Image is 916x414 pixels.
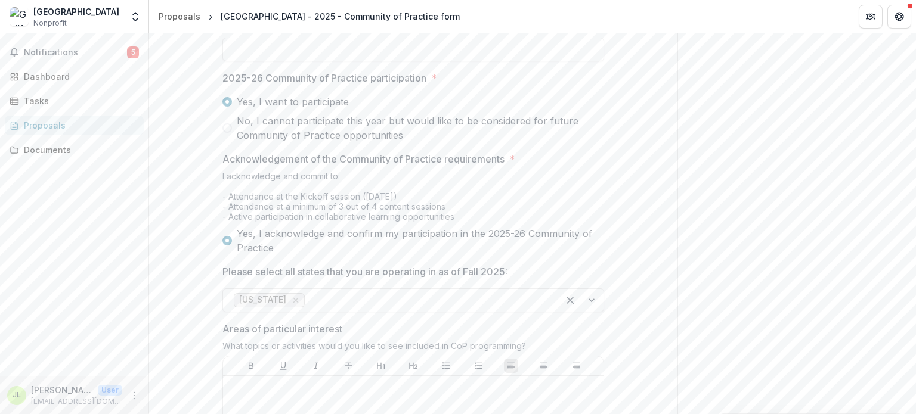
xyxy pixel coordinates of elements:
[569,359,583,373] button: Align Right
[887,5,911,29] button: Get Help
[31,396,122,407] p: [EMAIL_ADDRESS][DOMAIN_NAME]
[536,359,550,373] button: Align Center
[154,8,205,25] a: Proposals
[561,291,580,310] div: Clear selected options
[5,67,144,86] a: Dashboard
[237,95,349,109] span: Yes, I want to participate
[13,391,21,399] div: Jimmy Leak
[127,46,139,58] span: 5
[341,359,355,373] button: Strike
[5,116,144,135] a: Proposals
[290,294,302,306] div: Remove North Carolina
[221,10,460,23] div: [GEOGRAPHIC_DATA] - 2025 - Community of Practice form
[239,295,286,305] span: [US_STATE]
[222,71,426,85] p: 2025-26 Community of Practice participation
[309,359,323,373] button: Italicize
[237,114,604,142] span: No, I cannot participate this year but would like to be considered for future Community of Practi...
[222,264,507,279] p: Please select all states that you are operating in as of Fall 2025:
[244,359,258,373] button: Bold
[98,385,122,396] p: User
[374,359,388,373] button: Heading 1
[471,359,485,373] button: Ordered List
[276,359,290,373] button: Underline
[222,341,604,356] div: What topics or activities would you like to see included in CoP programming?
[439,359,453,373] button: Bullet List
[24,95,134,107] div: Tasks
[24,144,134,156] div: Documents
[859,5,883,29] button: Partners
[5,43,144,62] button: Notifications5
[159,10,200,23] div: Proposals
[504,359,518,373] button: Align Left
[406,359,420,373] button: Heading 2
[5,140,144,160] a: Documents
[222,152,505,166] p: Acknowledgement of the Community of Practice requirements
[33,5,119,18] div: [GEOGRAPHIC_DATA]
[222,322,342,336] p: Areas of particular interest
[127,388,141,403] button: More
[237,226,604,255] span: Yes, I acknowledge and confirm my participation in the 2025-26 Community of Practice
[222,171,604,226] div: I acknowledge and commit to: - Attendance at the Kickoff session ([DATE]) - Attendance at a minim...
[24,119,134,132] div: Proposals
[31,384,93,396] p: [PERSON_NAME]
[5,91,144,111] a: Tasks
[24,48,127,58] span: Notifications
[24,70,134,83] div: Dashboard
[127,5,144,29] button: Open entity switcher
[154,8,465,25] nav: breadcrumb
[33,18,67,29] span: Nonprofit
[10,7,29,26] img: Guilford County Schools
